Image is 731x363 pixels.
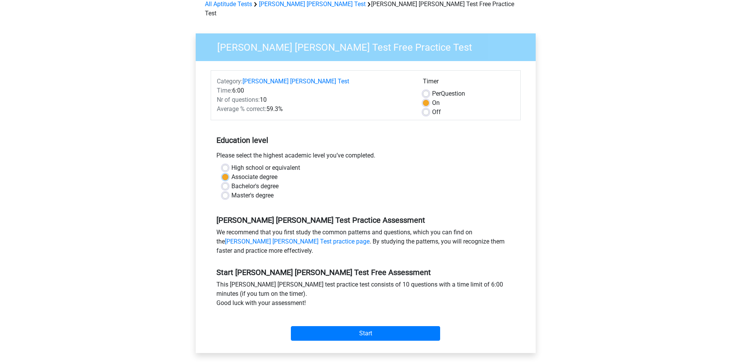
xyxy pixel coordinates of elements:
div: 6:00 [211,86,417,95]
div: Please select the highest academic level you’ve completed. [211,151,521,163]
a: [PERSON_NAME] [PERSON_NAME] Test practice page [225,238,370,245]
label: Off [432,108,441,117]
span: Category: [217,78,243,85]
label: Associate degree [231,172,277,182]
label: High school or equivalent [231,163,300,172]
span: Nr of questions: [217,96,260,103]
h5: Education level [216,133,515,148]
a: All Aptitude Tests [205,0,252,8]
input: Start [291,326,440,341]
h3: [PERSON_NAME] [PERSON_NAME] Test Free Practice Test [208,38,530,53]
div: 10 [211,95,417,104]
h5: Start [PERSON_NAME] [PERSON_NAME] Test Free Assessment [216,268,515,277]
span: Per [432,90,441,97]
div: We recommend that you first study the common patterns and questions, which you can find on the . ... [211,228,521,259]
a: [PERSON_NAME] [PERSON_NAME] Test [243,78,349,85]
label: Question [432,89,465,98]
div: This [PERSON_NAME] [PERSON_NAME] test practice test consists of 10 questions with a time limit of... [211,280,521,311]
div: Timer [423,77,515,89]
a: [PERSON_NAME] [PERSON_NAME] Test [259,0,366,8]
span: Time: [217,87,232,94]
label: On [432,98,440,108]
h5: [PERSON_NAME] [PERSON_NAME] Test Practice Assessment [216,215,515,225]
div: 59.3% [211,104,417,114]
label: Master's degree [231,191,274,200]
label: Bachelor's degree [231,182,279,191]
span: Average % correct: [217,105,266,113]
